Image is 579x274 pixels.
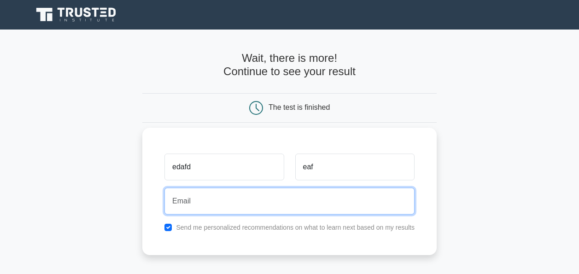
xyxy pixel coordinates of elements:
[295,154,415,180] input: Last name
[164,188,415,214] input: Email
[142,52,437,78] h4: Wait, there is more! Continue to see your result
[164,154,284,180] input: First name
[269,103,330,111] div: The test is finished
[176,224,415,231] label: Send me personalized recommendations on what to learn next based on my results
